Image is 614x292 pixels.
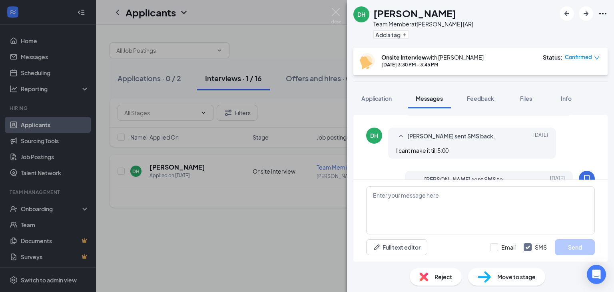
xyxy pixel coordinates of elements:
[373,6,456,20] h1: [PERSON_NAME]
[366,239,427,255] button: Full text editorPen
[587,265,606,284] div: Open Intercom Messenger
[361,95,392,102] span: Application
[373,30,409,39] button: PlusAdd a tag
[550,175,565,192] span: [DATE]
[373,20,473,28] div: Team Member at [PERSON_NAME] [AR]
[467,95,494,102] span: Feedback
[562,9,572,18] svg: ArrowLeftNew
[370,132,378,140] div: DH
[381,54,427,61] b: Onsite Interview
[381,61,484,68] div: [DATE] 3:30 PM - 3:45 PM
[543,53,562,61] div: Status :
[402,32,407,37] svg: Plus
[555,239,595,255] button: Send
[407,132,495,141] span: [PERSON_NAME] sent SMS back.
[381,53,484,61] div: with [PERSON_NAME]
[413,179,423,188] svg: SmallChevronUp
[582,174,592,184] svg: MobileSms
[560,6,574,21] button: ArrowLeftNew
[581,9,591,18] svg: ArrowRight
[561,95,572,102] span: Info
[579,6,593,21] button: ArrowRight
[373,243,381,251] svg: Pen
[497,272,536,281] span: Move to stage
[435,272,452,281] span: Reject
[416,95,443,102] span: Messages
[396,147,449,154] span: I cant make it till 5:00
[533,132,548,141] span: [DATE]
[598,9,608,18] svg: Ellipses
[357,10,365,18] div: DH
[594,55,600,61] span: down
[396,132,406,141] svg: SmallChevronUp
[565,53,592,61] span: Confirmed
[520,95,532,102] span: Files
[424,175,529,192] span: [PERSON_NAME] sent SMS to [PERSON_NAME].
